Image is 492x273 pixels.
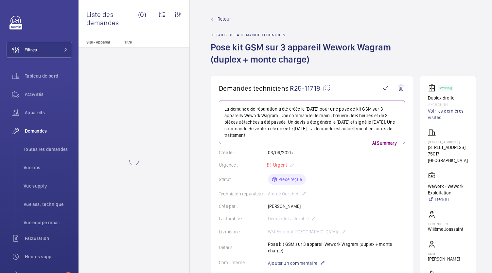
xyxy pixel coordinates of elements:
[428,95,468,101] p: Duplex droite
[428,140,468,144] p: [STREET_ADDRESS]
[25,73,72,79] span: Tableau de bord
[428,196,468,203] a: Étendu
[124,40,167,45] p: Titre
[428,252,460,256] p: CSM
[224,106,399,138] p: La demande de réparation a été créée le [DATE] pour une pose de kit GSM sur 3 appareils Wework Wa...
[428,144,468,151] p: [STREET_ADDRESS]
[428,84,438,92] img: elevator.svg
[79,40,122,45] p: Site - Appareil
[24,164,72,171] span: Vue ops
[24,201,72,208] span: Vue ass. technique
[86,10,138,27] span: Liste des demandes
[370,140,399,146] p: AI Summary
[428,256,460,262] p: [PERSON_NAME]
[428,101,468,108] p: 77464636
[428,108,468,121] a: Voir les dernières visites
[219,84,289,92] span: Demandes techniciens
[428,222,463,226] p: Technicien
[7,42,72,58] button: Filtres
[218,16,231,22] span: Retour
[428,183,468,196] p: WeWork - WeWork Exploitation
[268,260,317,266] span: Ajouter un commentaire
[428,151,468,164] p: 75017 [GEOGRAPHIC_DATA]
[25,253,72,260] span: Heures supp.
[211,41,416,76] h1: Pose kit GSM sur 3 appareil Wework Wagram (duplex + monte charge)
[25,235,72,242] span: Facturation
[24,219,72,226] span: Vue équipe répar.
[290,84,331,92] span: R25-11718
[428,226,463,232] p: Willème Joassaint
[24,183,72,189] span: Vue supply
[25,128,72,134] span: Demandes
[25,109,72,116] span: Appareils
[440,87,452,89] p: Working
[211,33,416,37] h2: Détails de la demande technicien
[25,91,72,98] span: Activités
[25,46,37,53] span: Filtres
[24,146,72,153] span: Toutes les demandes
